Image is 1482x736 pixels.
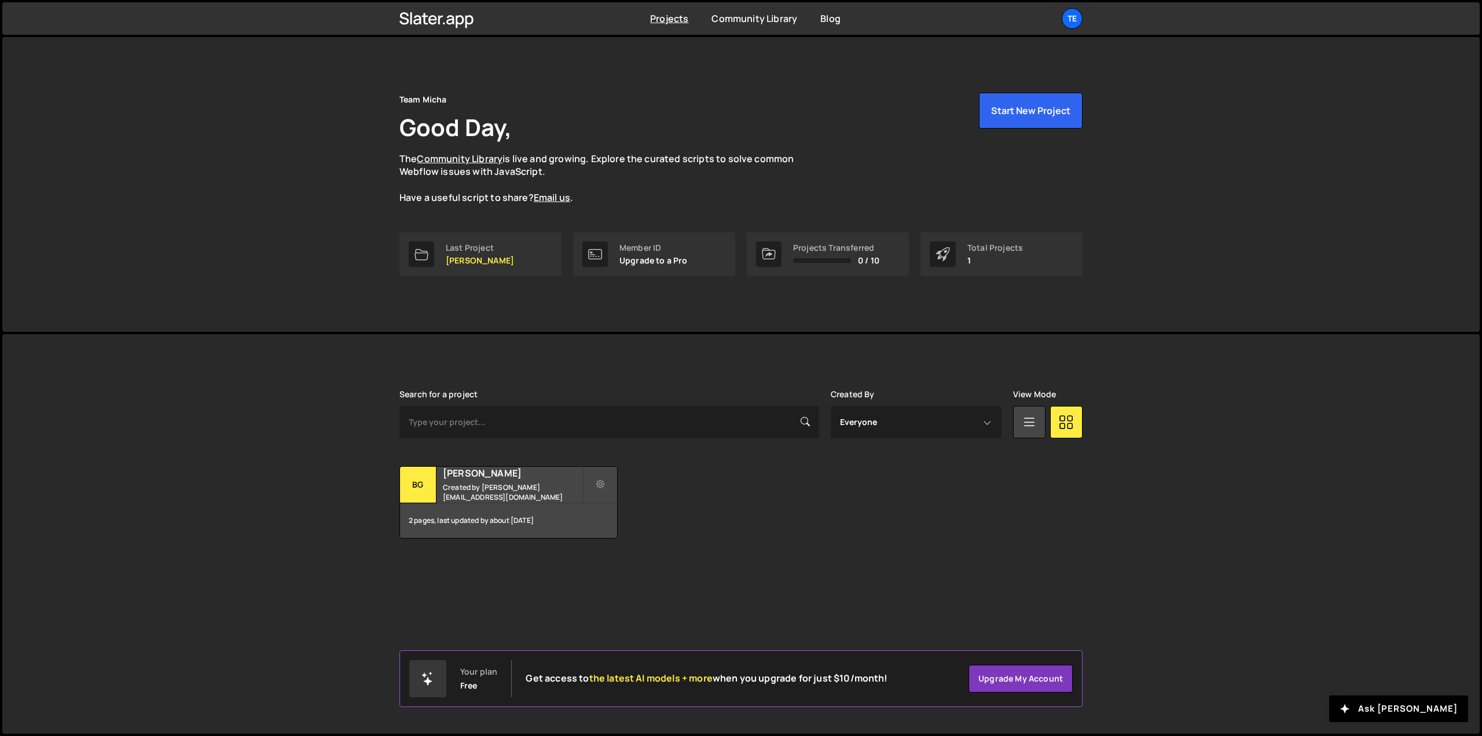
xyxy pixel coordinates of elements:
span: the latest AI models + more [589,672,713,684]
a: Blog [820,12,841,25]
div: Team Micha [399,93,447,107]
a: Upgrade my account [969,665,1073,693]
div: Total Projects [967,243,1023,252]
a: Last Project [PERSON_NAME] [399,232,562,276]
a: Te [1062,8,1083,29]
div: Your plan [460,667,497,676]
div: Member ID [619,243,688,252]
input: Type your project... [399,406,819,438]
p: Upgrade to a Pro [619,256,688,265]
p: The is live and growing. Explore the curated scripts to solve common Webflow issues with JavaScri... [399,152,816,204]
a: Email us [534,191,570,204]
label: Search for a project [399,390,478,399]
a: Community Library [711,12,797,25]
div: Free [460,681,478,690]
button: Start New Project [979,93,1083,129]
label: Created By [831,390,875,399]
h2: Get access to when you upgrade for just $10/month! [526,673,887,684]
a: BG [PERSON_NAME] Created by [PERSON_NAME][EMAIL_ADDRESS][DOMAIN_NAME] 2 pages, last updated by ab... [399,466,618,539]
div: Last Project [446,243,514,252]
div: BG [400,467,436,503]
a: Projects [650,12,688,25]
h1: Good Day, [399,111,512,143]
button: Ask [PERSON_NAME] [1329,695,1468,722]
p: [PERSON_NAME] [446,256,514,265]
p: 1 [967,256,1023,265]
div: Projects Transferred [793,243,879,252]
small: Created by [PERSON_NAME][EMAIL_ADDRESS][DOMAIN_NAME] [443,482,582,502]
a: Community Library [417,152,502,165]
span: 0 / 10 [858,256,879,265]
div: 2 pages, last updated by about [DATE] [400,503,617,538]
label: View Mode [1013,390,1056,399]
h2: [PERSON_NAME] [443,467,582,479]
